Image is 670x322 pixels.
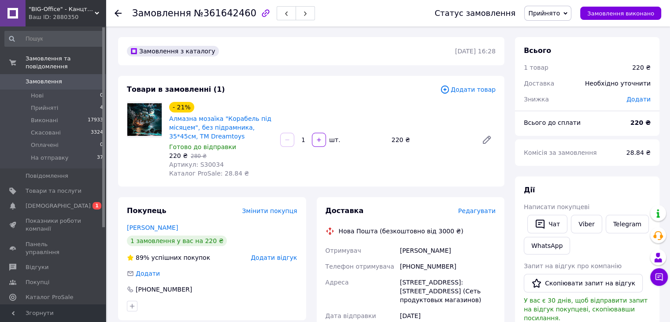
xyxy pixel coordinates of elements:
span: Скасовані [31,129,61,137]
div: [PERSON_NAME] [398,243,497,258]
span: Дата відправки [326,312,376,319]
span: Запит на відгук про компанію [524,262,622,270]
span: Панель управління [26,240,81,256]
span: 89% [136,254,149,261]
button: Замовлення виконано [580,7,661,20]
a: WhatsApp [524,237,570,255]
span: Покупець [127,206,167,215]
div: [PHONE_NUMBER] [135,285,193,294]
div: 220 ₴ [388,134,474,146]
span: Покупці [26,278,49,286]
span: Артикул: S30034 [169,161,224,168]
span: Доставка [524,80,554,87]
span: Показники роботи компанії [26,217,81,233]
span: 0 [100,141,103,149]
span: 3324 [91,129,103,137]
span: Додати [626,96,651,103]
div: Необхідно уточнити [580,74,656,93]
button: Скопіювати запит на відгук [524,274,643,292]
span: Прийнято [528,10,560,17]
span: Адреса [326,279,349,286]
span: Виконані [31,116,58,124]
span: Всього [524,46,551,55]
span: Замовлення [26,78,62,86]
div: [STREET_ADDRESS]: [STREET_ADDRESS] (Сеть продуктовых магазинов) [398,274,497,308]
span: Каталог ProSale: 28.84 ₴ [169,170,249,177]
span: Написати покупцеві [524,203,589,210]
a: Редагувати [478,131,496,149]
span: Додати [136,270,160,277]
span: 4 [100,104,103,112]
span: У вас є 30 днів, щоб відправити запит на відгук покупцеві, скопіювавши посилання. [524,297,648,322]
span: 0 [100,92,103,100]
span: Повідомлення [26,172,68,180]
span: Додати відгук [251,254,297,261]
span: 220 ₴ [169,152,188,159]
span: Нові [31,92,44,100]
span: Телефон отримувача [326,263,394,270]
div: Нова Пошта (безкоштовно від 3000 ₴) [337,227,466,236]
span: 28.84 ₴ [626,149,651,156]
span: Каталог ProSale [26,293,73,301]
div: - 21% [169,102,194,112]
div: успішних покупок [127,253,210,262]
span: Комісія за замовлення [524,149,597,156]
div: 1 замовлення у вас на 220 ₴ [127,236,227,246]
span: Замовлення та повідомлення [26,55,106,71]
a: Viber [571,215,602,233]
span: Товари в замовленні (1) [127,85,225,94]
span: 1 [93,202,101,210]
span: 17933 [88,116,103,124]
button: Чат [527,215,567,233]
b: 220 ₴ [630,119,651,126]
span: Товари та послуги [26,187,81,195]
span: Готово до відправки [169,143,236,150]
div: 220 ₴ [632,63,651,72]
input: Пошук [4,31,104,47]
span: Знижка [524,96,549,103]
img: Алмазна мозаїка "Корабель під місяцем", без підрамника, 35*45см, ТМ Dreamtoys [127,103,162,135]
div: [PHONE_NUMBER] [398,258,497,274]
span: Замовлення виконано [587,10,654,17]
span: Оплачені [31,141,59,149]
div: шт. [327,135,341,144]
span: 37 [97,154,103,162]
span: 280 ₴ [191,153,207,159]
div: Ваш ID: 2880350 [29,13,106,21]
span: Прийняті [31,104,58,112]
span: [DEMOGRAPHIC_DATA] [26,202,91,210]
span: Доставка [326,206,364,215]
span: Всього до сплати [524,119,581,126]
span: Додати товар [440,85,496,94]
span: Відгуки [26,263,48,271]
span: "BIG-Office" - Канцтовари, рюкзаки та товари для творчості! [29,5,95,13]
span: Замовлення [132,8,191,19]
span: Редагувати [458,207,496,214]
span: На отправку [31,154,68,162]
span: Дії [524,186,535,194]
a: Алмазна мозаїка "Корабель під місяцем", без підрамника, 35*45см, ТМ Dreamtoys [169,115,271,140]
div: Замовлення з каталогу [127,46,219,56]
button: Чат з покупцем [650,268,668,286]
div: Повернутися назад [115,9,122,18]
time: [DATE] 16:28 [455,48,496,55]
div: Статус замовлення [435,9,516,18]
span: Змінити покупця [242,207,297,214]
a: [PERSON_NAME] [127,224,178,231]
span: Отримувач [326,247,361,254]
span: №361642460 [194,8,256,19]
span: 1 товар [524,64,548,71]
a: Telegram [606,215,649,233]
